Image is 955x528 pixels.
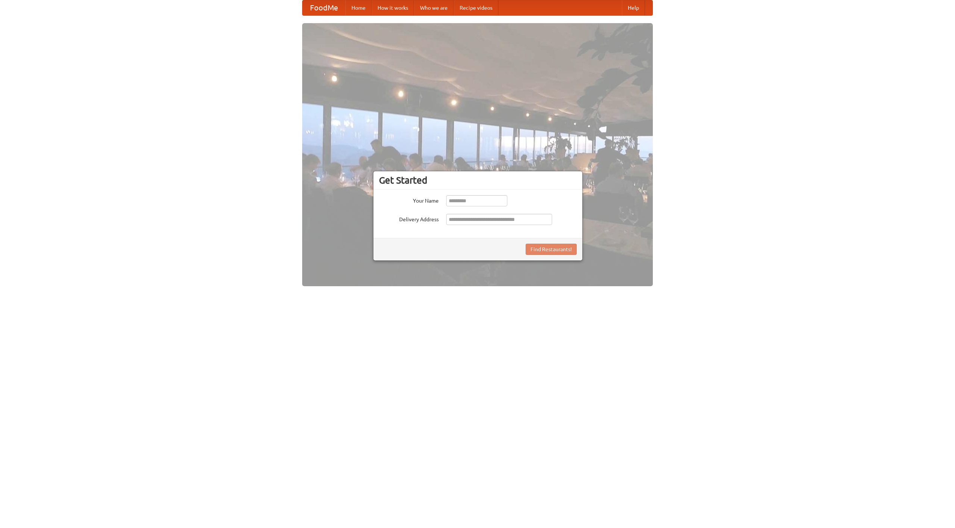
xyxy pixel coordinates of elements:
label: Your Name [379,195,439,204]
a: Home [345,0,372,15]
a: Recipe videos [454,0,498,15]
h3: Get Started [379,175,577,186]
a: Help [622,0,645,15]
a: How it works [372,0,414,15]
a: Who we are [414,0,454,15]
a: FoodMe [303,0,345,15]
label: Delivery Address [379,214,439,223]
button: Find Restaurants! [526,244,577,255]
